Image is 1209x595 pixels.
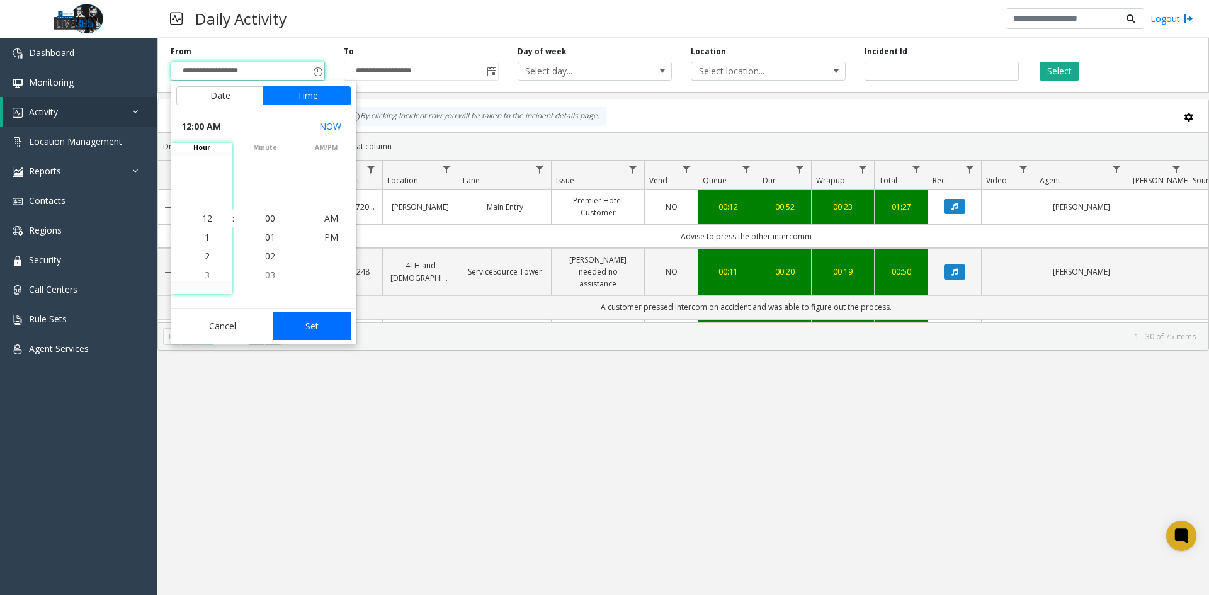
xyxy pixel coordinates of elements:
[13,226,23,236] img: 'icon'
[170,3,183,34] img: pageIcon
[438,161,455,178] a: Location Filter Menu
[466,266,543,278] a: ServiceSource Tower
[265,231,275,243] span: 01
[706,201,750,213] a: 00:12
[865,46,907,57] label: Incident Id
[1168,161,1185,178] a: Parker Filter Menu
[666,201,678,212] span: NO
[908,161,925,178] a: Total Filter Menu
[290,331,1196,342] kendo-pager-info: 1 - 30 of 75 items
[171,46,191,57] label: From
[766,201,803,213] a: 00:52
[649,175,667,186] span: Vend
[819,266,866,278] a: 00:19
[879,175,897,186] span: Total
[29,76,74,88] span: Monitoring
[1183,12,1193,25] img: logout
[13,344,23,354] img: 'icon'
[29,135,122,147] span: Location Management
[559,254,637,290] a: [PERSON_NAME] needed no assistance
[882,201,920,213] a: 01:27
[652,266,690,278] a: NO
[766,266,803,278] a: 00:20
[265,250,275,262] span: 02
[351,201,375,213] a: 372031
[232,212,234,225] div: :
[13,315,23,325] img: 'icon'
[13,78,23,88] img: 'icon'
[205,231,210,243] span: 1
[531,161,548,178] a: Lane Filter Menu
[13,196,23,207] img: 'icon'
[1133,175,1190,186] span: [PERSON_NAME]
[556,175,574,186] span: Issue
[691,46,726,57] label: Location
[176,86,264,105] button: Date tab
[29,283,77,295] span: Call Centers
[678,161,695,178] a: Vend Filter Menu
[234,143,295,152] span: minute
[518,62,641,80] span: Select day...
[324,231,338,243] span: PM
[29,343,89,354] span: Agent Services
[13,137,23,147] img: 'icon'
[29,47,74,59] span: Dashboard
[29,313,67,325] span: Rule Sets
[763,175,776,186] span: Dur
[363,161,380,178] a: Lot Filter Menu
[29,254,61,266] span: Security
[13,256,23,266] img: 'icon'
[387,175,418,186] span: Location
[738,161,755,178] a: Queue Filter Menu
[158,161,1208,322] div: Data table
[158,268,178,278] a: Collapse Details
[181,118,221,135] span: 12:00 AM
[13,108,23,118] img: 'icon'
[1043,201,1120,213] a: [PERSON_NAME]
[176,312,269,340] button: Cancel
[706,266,750,278] a: 00:11
[1040,62,1079,81] button: Select
[466,201,543,213] a: Main Entry
[202,212,212,224] span: 12
[344,107,606,126] div: By clicking Incident row you will be taken to the incident details page.
[344,46,354,57] label: To
[324,212,338,224] span: AM
[273,312,352,340] button: Set
[816,175,845,186] span: Wrapup
[986,175,1007,186] span: Video
[819,201,866,213] a: 00:23
[559,195,637,218] a: Premier Hotel Customer
[625,161,642,178] a: Issue Filter Menu
[390,201,450,213] a: [PERSON_NAME]
[351,266,375,278] a: 248
[171,143,232,152] span: hour
[295,143,356,152] span: AM/PM
[463,175,480,186] span: Lane
[484,62,498,80] span: Toggle popup
[29,224,62,236] span: Regions
[265,269,275,281] span: 03
[29,195,65,207] span: Contacts
[314,115,346,138] button: Select now
[13,285,23,295] img: 'icon'
[854,161,871,178] a: Wrapup Filter Menu
[962,161,979,178] a: Rec. Filter Menu
[189,3,293,34] h3: Daily Activity
[666,266,678,277] span: NO
[390,259,450,283] a: 4TH and [DEMOGRAPHIC_DATA]
[29,165,61,177] span: Reports
[205,269,210,281] span: 3
[882,266,920,278] a: 00:50
[13,48,23,59] img: 'icon'
[1040,175,1060,186] span: Agent
[310,62,324,80] span: Toggle popup
[1150,12,1193,25] a: Logout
